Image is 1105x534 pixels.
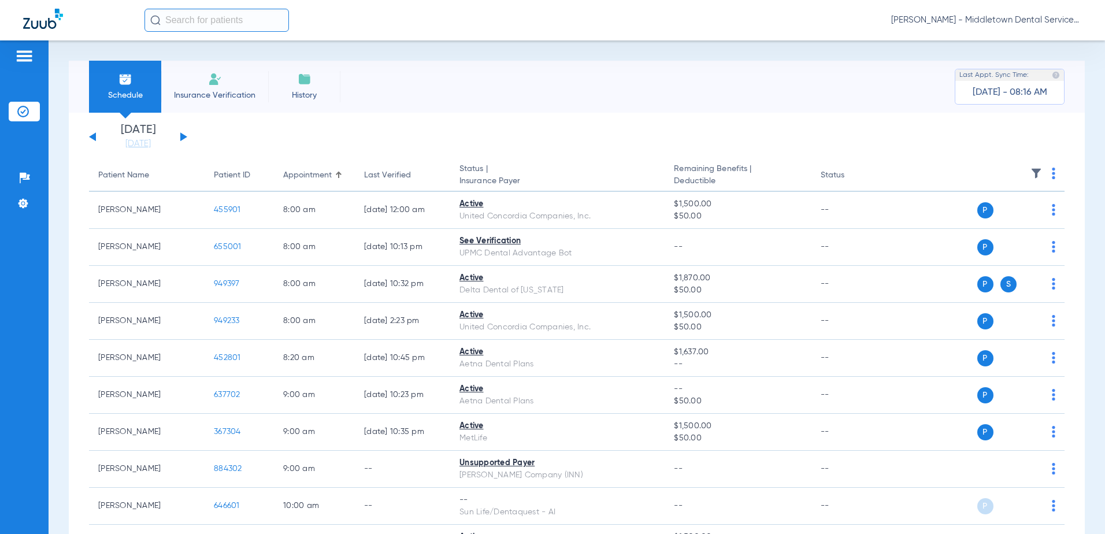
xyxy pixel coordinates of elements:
[674,502,683,510] span: --
[214,428,241,436] span: 367304
[459,457,655,469] div: Unsupported Payer
[977,424,993,440] span: P
[298,72,312,86] img: History
[214,243,242,251] span: 655001
[977,313,993,329] span: P
[355,266,450,303] td: [DATE] 10:32 PM
[1052,241,1055,253] img: group-dot-blue.svg
[355,340,450,377] td: [DATE] 10:45 PM
[1052,278,1055,290] img: group-dot-blue.svg
[977,202,993,218] span: P
[674,243,683,251] span: --
[89,377,205,414] td: [PERSON_NAME]
[959,69,1029,81] span: Last Appt. Sync Time:
[450,160,665,192] th: Status |
[1030,168,1042,179] img: filter.svg
[274,377,355,414] td: 9:00 AM
[89,229,205,266] td: [PERSON_NAME]
[214,169,250,181] div: Patient ID
[977,387,993,403] span: P
[214,502,240,510] span: 646601
[674,358,802,370] span: --
[103,124,173,150] li: [DATE]
[274,488,355,525] td: 10:00 AM
[459,309,655,321] div: Active
[364,169,441,181] div: Last Verified
[355,192,450,229] td: [DATE] 12:00 AM
[103,138,173,150] a: [DATE]
[1052,204,1055,216] img: group-dot-blue.svg
[214,280,240,288] span: 949397
[459,420,655,432] div: Active
[811,377,889,414] td: --
[459,247,655,259] div: UPMC Dental Advantage Bot
[977,276,993,292] span: P
[973,87,1047,98] span: [DATE] - 08:16 AM
[674,175,802,187] span: Deductible
[277,90,332,101] span: History
[23,9,63,29] img: Zuub Logo
[674,432,802,444] span: $50.00
[355,488,450,525] td: --
[459,432,655,444] div: MetLife
[274,451,355,488] td: 9:00 AM
[98,90,153,101] span: Schedule
[15,49,34,63] img: hamburger-icon
[283,169,332,181] div: Appointment
[89,303,205,340] td: [PERSON_NAME]
[214,169,265,181] div: Patient ID
[1052,71,1060,79] img: last sync help info
[811,414,889,451] td: --
[459,272,655,284] div: Active
[355,377,450,414] td: [DATE] 10:23 PM
[977,498,993,514] span: P
[1047,479,1105,534] iframe: Chat Widget
[674,198,802,210] span: $1,500.00
[1052,352,1055,364] img: group-dot-blue.svg
[89,488,205,525] td: [PERSON_NAME]
[355,414,450,451] td: [DATE] 10:35 PM
[811,340,889,377] td: --
[170,90,259,101] span: Insurance Verification
[144,9,289,32] input: Search for patients
[150,15,161,25] img: Search Icon
[214,465,242,473] span: 884302
[89,192,205,229] td: [PERSON_NAME]
[1052,463,1055,474] img: group-dot-blue.svg
[811,266,889,303] td: --
[811,303,889,340] td: --
[674,210,802,222] span: $50.00
[665,160,811,192] th: Remaining Benefits |
[1052,168,1055,179] img: group-dot-blue.svg
[1052,426,1055,437] img: group-dot-blue.svg
[459,358,655,370] div: Aetna Dental Plans
[118,72,132,86] img: Schedule
[459,383,655,395] div: Active
[214,391,240,399] span: 637702
[89,340,205,377] td: [PERSON_NAME]
[674,309,802,321] span: $1,500.00
[274,192,355,229] td: 8:00 AM
[674,284,802,296] span: $50.00
[89,266,205,303] td: [PERSON_NAME]
[459,198,655,210] div: Active
[459,494,655,506] div: --
[811,488,889,525] td: --
[977,239,993,255] span: P
[674,346,802,358] span: $1,637.00
[891,14,1082,26] span: [PERSON_NAME] - Middletown Dental Services
[1000,276,1017,292] span: S
[214,354,241,362] span: 452801
[364,169,411,181] div: Last Verified
[274,340,355,377] td: 8:20 AM
[977,350,993,366] span: P
[355,303,450,340] td: [DATE] 2:23 PM
[811,192,889,229] td: --
[811,229,889,266] td: --
[674,272,802,284] span: $1,870.00
[674,383,802,395] span: --
[214,317,240,325] span: 949233
[274,414,355,451] td: 9:00 AM
[459,175,655,187] span: Insurance Payer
